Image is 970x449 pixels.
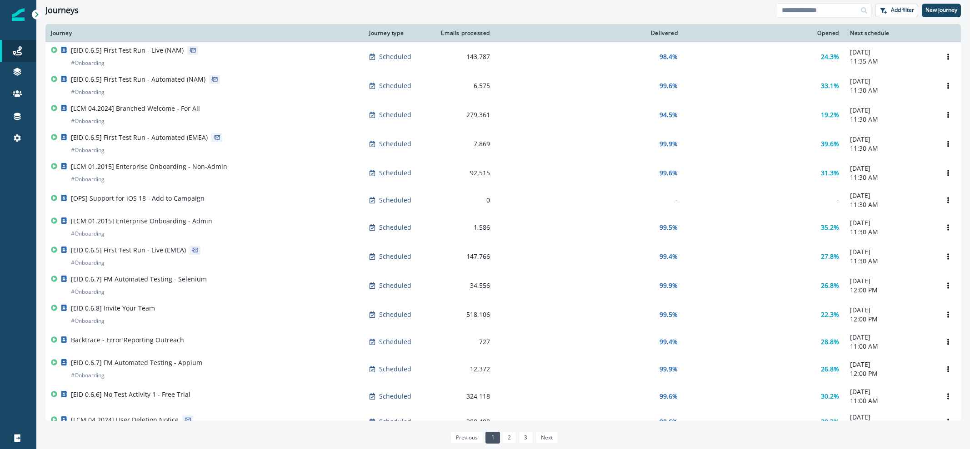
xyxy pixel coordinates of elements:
p: # Onboarding [71,59,105,68]
p: 30.2% [821,392,839,401]
div: Journey [51,30,358,37]
p: [DATE] [850,48,930,57]
p: [EID 0.6.7] FM Automated Testing - Selenium [71,275,207,284]
p: Scheduled [379,81,411,90]
div: 1,586 [437,223,490,232]
p: [EID 0.6.7] FM Automated Testing - Appium [71,358,202,367]
p: # Onboarding [71,287,105,296]
div: Opened [689,30,839,37]
button: Options [941,108,955,122]
a: [LCM 01.2015] Enterprise Onboarding - Admin#OnboardingScheduled1,58699.5%35.2%[DATE]11:30 AMOptions [45,213,961,242]
a: [EID 0.6.5] First Test Run - Live (EMEA)#OnboardingScheduled147,76699.4%27.8%[DATE]11:30 AMOptions [45,242,961,271]
div: 0 [437,196,490,205]
p: [DATE] [850,106,930,115]
p: [EID 0.6.5] First Test Run - Live (EMEA) [71,246,186,255]
p: [LCM 01.2015] Enterprise Onboarding - Non-Admin [71,162,227,171]
a: [EID 0.6.7] FM Automated Testing - Appium#OnboardingScheduled12,37299.9%26.8%[DATE]12:00 PMOptions [45,355,961,384]
div: 388,498 [437,417,490,426]
button: Options [941,221,955,234]
a: [LCM 04.2024] Branched Welcome - For All#OnboardingScheduled279,36194.5%19.2%[DATE]11:30 AMOptions [45,100,961,129]
a: Page 3 [519,432,533,444]
p: [DATE] [850,276,930,286]
p: 31.3% [821,168,839,178]
a: [EID 0.6.7] FM Automated Testing - Selenium#OnboardingScheduled34,55699.9%26.8%[DATE]12:00 PMOptions [45,271,961,300]
ul: Pagination [448,432,558,444]
div: 727 [437,337,490,346]
a: Page 2 [502,432,516,444]
p: [LCM 04.2024] User Deletion Notice [71,415,179,424]
p: # Onboarding [71,175,105,184]
button: Options [941,50,955,64]
a: Page 1 is your current page [485,432,500,444]
div: Journey type [369,30,426,37]
p: # Onboarding [71,229,105,238]
p: 99.4% [660,337,678,346]
p: 11:00 AM [850,342,930,351]
p: Scheduled [379,52,411,61]
p: [DATE] [850,191,930,200]
p: [OPS] Support for iOS 18 - Add to Campaign [71,194,205,203]
div: 6,575 [437,81,490,90]
p: [DATE] [850,413,930,422]
button: Options [941,137,955,151]
p: [DATE] [850,360,930,369]
p: 94.5% [660,110,678,119]
p: [LCM 04.2024] Branched Welcome - For All [71,104,200,113]
p: 99.6% [660,392,678,401]
a: Backtrace - Error Reporting OutreachScheduled72799.4%28.8%[DATE]11:00 AMOptions [45,329,961,355]
p: 11:00 AM [850,396,930,405]
p: 26.8% [821,281,839,290]
p: 11:30 AM [850,227,930,237]
p: Scheduled [379,281,411,290]
p: Backtrace - Error Reporting Outreach [71,336,184,345]
p: [DATE] [850,164,930,173]
a: Next page [535,432,558,444]
p: 12:00 PM [850,286,930,295]
p: 99.5% [660,223,678,232]
div: 7,869 [437,139,490,148]
p: # Onboarding [71,146,105,155]
div: Delivered [501,30,678,37]
p: [DATE] [850,306,930,315]
button: Options [941,79,955,93]
div: 34,556 [437,281,490,290]
p: 24.3% [821,52,839,61]
p: [DATE] [850,218,930,227]
a: [LCM 01.2015] Enterprise Onboarding - Non-Admin#OnboardingScheduled92,51599.6%31.3%[DATE]11:30 AM... [45,158,961,187]
p: Scheduled [379,110,411,119]
a: [EID 0.6.5] First Test Run - Automated (EMEA)#OnboardingScheduled7,86999.9%39.6%[DATE]11:30 AMOpt... [45,129,961,158]
button: Options [941,166,955,180]
p: 33.1% [821,81,839,90]
p: 12:00 PM [850,315,930,324]
p: 99.5% [660,310,678,319]
a: [EID 0.6.5] First Test Run - Live (NAM)#OnboardingScheduled143,78798.4%24.3%[DATE]11:35 AMOptions [45,42,961,71]
p: Scheduled [379,223,411,232]
a: [OPS] Support for iOS 18 - Add to CampaignScheduled0--[DATE]11:30 AMOptions [45,187,961,213]
p: Scheduled [379,139,411,148]
p: [DATE] [850,333,930,342]
p: 99.9% [660,365,678,374]
p: Scheduled [379,310,411,319]
p: Scheduled [379,417,411,426]
p: [DATE] [850,247,930,257]
p: # Onboarding [71,316,105,326]
a: [LCM 04.2024] User Deletion NoticeScheduled388,49898.6%29.3%[DATE]10:00 AMOptions [45,409,961,434]
div: - [689,196,839,205]
p: 11:30 AM [850,200,930,209]
p: 12:00 PM [850,369,930,378]
button: Options [941,250,955,263]
button: Options [941,390,955,403]
p: Scheduled [379,365,411,374]
p: 98.4% [660,52,678,61]
p: [DATE] [850,135,930,144]
p: 99.9% [660,139,678,148]
p: 11:30 AM [850,115,930,124]
p: # Onboarding [71,371,105,380]
div: 324,118 [437,392,490,401]
p: Scheduled [379,392,411,401]
div: 518,106 [437,310,490,319]
a: [EID 0.6.5] First Test Run - Automated (NAM)#OnboardingScheduled6,57599.6%33.1%[DATE]11:30 AMOptions [45,71,961,100]
p: 39.6% [821,139,839,148]
p: 28.8% [821,337,839,346]
h1: Journeys [45,5,79,15]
